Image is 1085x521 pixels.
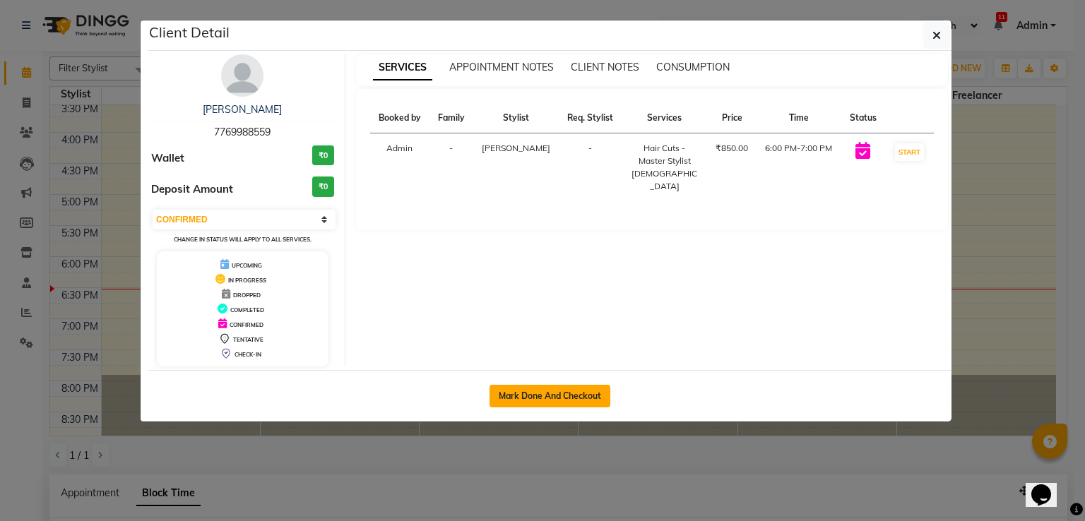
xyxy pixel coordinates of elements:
[149,22,230,43] h5: Client Detail
[757,103,841,133] th: Time
[429,133,473,202] td: -
[370,103,429,133] th: Booked by
[622,103,707,133] th: Services
[235,351,261,358] span: CHECK-IN
[571,61,639,73] span: CLIENT NOTES
[214,126,271,138] span: 7769988559
[151,150,184,167] span: Wallet
[1026,465,1071,507] iframe: chat widget
[631,142,699,193] div: Hair Cuts - Master Stylist [DEMOGRAPHIC_DATA]
[429,103,473,133] th: Family
[230,306,264,313] span: COMPLETED
[559,103,622,133] th: Req. Stylist
[473,103,559,133] th: Stylist
[230,321,263,328] span: CONFIRMED
[221,54,263,97] img: avatar
[174,236,312,243] small: Change in status will apply to all services.
[228,277,266,284] span: IN PROGRESS
[841,103,885,133] th: Status
[233,336,263,343] span: TENTATIVE
[373,55,432,80] span: SERVICES
[656,61,730,73] span: CONSUMPTION
[370,133,429,202] td: Admin
[312,145,334,166] h3: ₹0
[233,292,261,299] span: DROPPED
[449,61,554,73] span: APPOINTMENT NOTES
[707,103,757,133] th: Price
[895,143,924,161] button: START
[490,385,610,407] button: Mark Done And Checkout
[716,142,748,155] div: ₹850.00
[232,262,262,269] span: UPCOMING
[482,143,550,153] span: [PERSON_NAME]
[559,133,622,202] td: -
[203,103,282,116] a: [PERSON_NAME]
[151,181,233,198] span: Deposit Amount
[757,133,841,202] td: 6:00 PM-7:00 PM
[312,176,334,197] h3: ₹0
